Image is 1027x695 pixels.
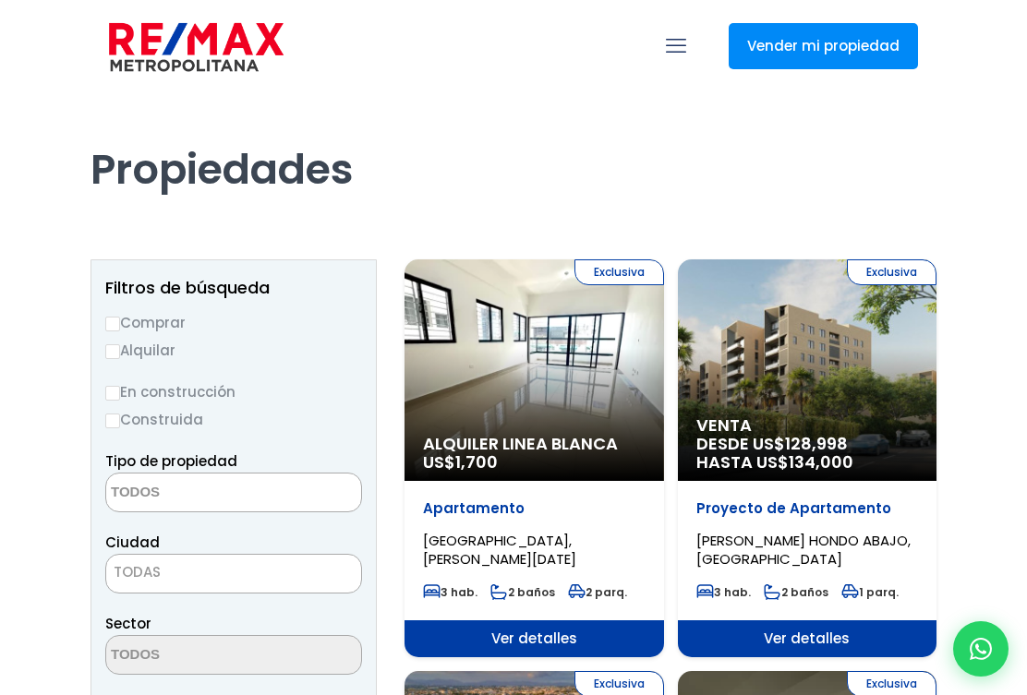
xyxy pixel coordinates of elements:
[105,413,120,428] input: Construida
[696,584,751,600] span: 3 hab.
[490,584,555,600] span: 2 baños
[785,432,848,455] span: 128,998
[105,311,362,334] label: Comprar
[405,259,664,657] a: Exclusiva Alquiler Linea Blanca US$1,700 Apartamento [GEOGRAPHIC_DATA], [PERSON_NAME][DATE] 3 hab...
[678,620,937,657] span: Ver detalles
[455,450,498,473] span: 1,700
[105,451,237,471] span: Tipo de propiedad
[696,531,911,569] span: [PERSON_NAME] HONDO ABAJO, [GEOGRAPHIC_DATA]
[423,584,477,600] span: 3 hab.
[105,380,362,403] label: En construcción
[105,554,362,593] span: TODAS
[574,259,664,285] span: Exclusiva
[106,559,361,585] span: TODAS
[696,499,919,518] p: Proyecto de Apartamento
[568,584,627,600] span: 2 parq.
[423,531,576,569] span: [GEOGRAPHIC_DATA], [PERSON_NAME][DATE]
[841,584,899,600] span: 1 parq.
[105,533,160,552] span: Ciudad
[405,620,664,657] span: Ver detalles
[789,450,853,473] span: 134,000
[106,473,285,513] textarea: Search
[105,339,362,362] label: Alquilar
[729,23,918,69] a: Vender mi propiedad
[696,453,919,472] span: HASTA US$
[678,259,937,657] a: Exclusiva Venta DESDE US$128,998 HASTA US$134,000 Proyecto de Apartamento [PERSON_NAME] HONDO ABA...
[105,408,362,431] label: Construida
[696,416,919,435] span: Venta
[847,259,936,285] span: Exclusiva
[105,386,120,401] input: En construcción
[105,279,362,297] h2: Filtros de búsqueda
[764,584,828,600] span: 2 baños
[105,614,151,633] span: Sector
[423,499,646,518] p: Apartamento
[660,30,692,62] a: mobile menu
[114,562,161,581] span: TODAS
[91,93,936,195] h1: Propiedades
[109,19,284,75] img: remax-metropolitana-logo
[105,317,120,331] input: Comprar
[105,344,120,359] input: Alquilar
[106,636,285,676] textarea: Search
[423,450,498,473] span: US$
[423,435,646,453] span: Alquiler Linea Blanca
[696,435,919,472] span: DESDE US$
